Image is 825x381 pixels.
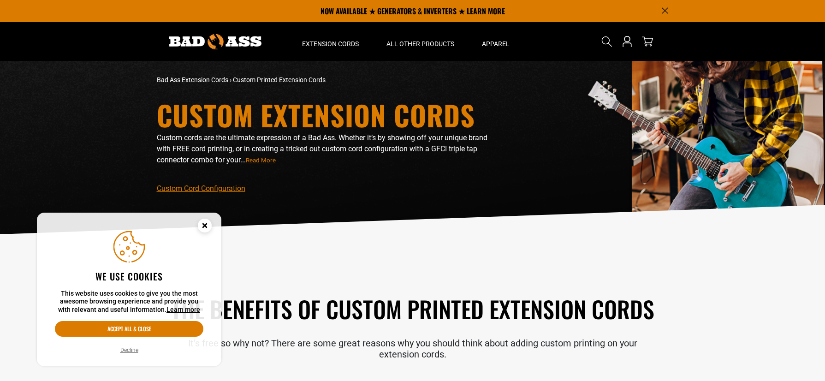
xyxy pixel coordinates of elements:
p: It’s free so why not? There are some great reasons why you should think about adding custom print... [157,338,669,360]
p: This website uses cookies to give you the most awesome browsing experience and provide you with r... [55,290,203,314]
span: Read More [246,157,276,164]
span: Apparel [482,40,510,48]
a: Bad Ass Extension Cords [157,76,228,83]
a: Learn more [166,306,200,313]
button: Accept all & close [55,321,203,337]
span: Extension Cords [302,40,359,48]
nav: breadcrumbs [157,75,493,85]
span: All Other Products [386,40,454,48]
span: › [230,76,231,83]
span: Custom Printed Extension Cords [233,76,326,83]
summary: Search [599,34,614,49]
h1: Custom Extension Cords [157,101,493,129]
img: Bad Ass Extension Cords [169,34,261,49]
aside: Cookie Consent [37,213,221,367]
summary: Extension Cords [288,22,373,61]
button: Decline [118,345,141,355]
h2: The Benefits of Custom Printed Extension Cords [157,294,669,324]
h2: We use cookies [55,270,203,282]
summary: All Other Products [373,22,468,61]
summary: Apparel [468,22,523,61]
p: Custom cords are the ultimate expression of a Bad Ass. Whether it’s by showing off your unique br... [157,132,493,166]
a: Custom Cord Configuration [157,184,245,193]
